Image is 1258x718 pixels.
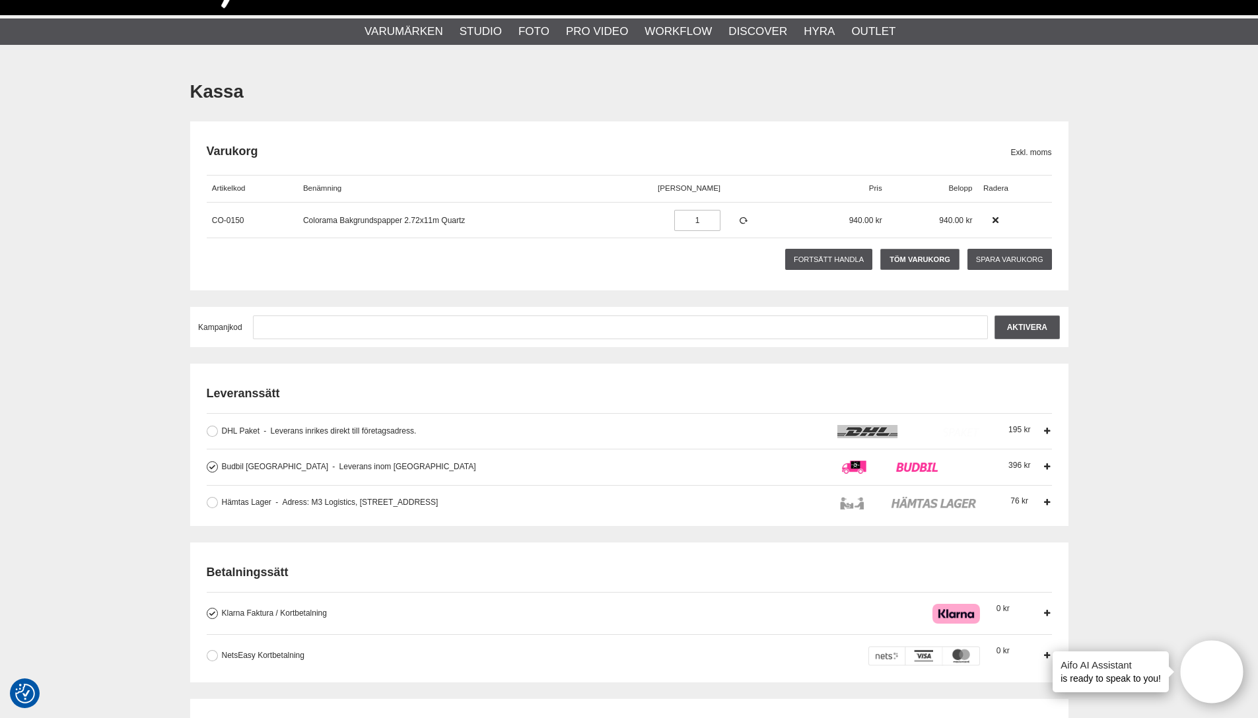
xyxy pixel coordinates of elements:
span: Kampanjkod [198,323,242,332]
span: Benämning [303,184,341,192]
span: Leverans inrikes direkt till företagsadress. [263,426,416,436]
a: Colorama Bakgrundspapper 2.72x11m Quartz [303,216,465,225]
img: icon_lager_logo.png [837,496,980,509]
img: Revisit consent button [15,684,35,703]
span: 0 [996,604,1010,613]
span: 76 [1010,496,1028,506]
span: Budbil [GEOGRAPHIC_DATA] [222,462,329,471]
a: Workflow [645,23,712,40]
div: is ready to speak to you! [1053,651,1169,692]
button: Samtyckesinställningar [15,682,35,705]
span: Klarna Faktura / Kortbetalning [222,608,327,618]
img: icon_dhl.png [837,425,980,438]
span: 195 [1008,425,1030,434]
a: Spara varukorg [967,249,1051,270]
span: 940.00 [939,216,963,225]
img: Klarna Checkout [932,604,979,624]
span: Pris [869,184,882,192]
span: Radera [983,184,1008,192]
span: Leverans inom [GEOGRAPHIC_DATA] [332,462,475,471]
a: Discover [728,23,787,40]
h4: Aifo AI Assistant [1061,658,1161,672]
h1: Kassa [190,79,1068,105]
span: [PERSON_NAME] [658,184,720,192]
span: NetsEasy Kortbetalning [222,651,304,660]
span: 396 [1008,461,1030,470]
span: Artikelkod [212,184,246,192]
a: Fortsätt handla [785,249,872,270]
a: Foto [518,23,549,40]
input: Aktivera [995,315,1060,339]
a: Varumärken [365,23,443,40]
span: 0 [996,646,1010,655]
a: Outlet [851,23,895,40]
img: DIBS - Payments made easy [868,646,979,666]
span: 940.00 [849,216,874,225]
h2: Varukorg [207,143,1011,160]
a: Töm varukorg [880,249,959,270]
a: Pro Video [566,23,628,40]
span: Hämtas Lager [222,498,271,507]
span: Exkl. moms [1010,147,1051,158]
img: icon_budbil_logo.png [837,461,980,474]
h2: Leveranssätt [207,385,1052,402]
span: Adress: M3 Logistics, [STREET_ADDRESS] [275,498,438,507]
a: Hyra [804,23,835,40]
span: DHL Paket [222,426,260,436]
span: Belopp [948,184,972,192]
a: CO-0150 [212,216,244,225]
a: Studio [460,23,502,40]
h2: Betalningssätt [207,564,1052,581]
